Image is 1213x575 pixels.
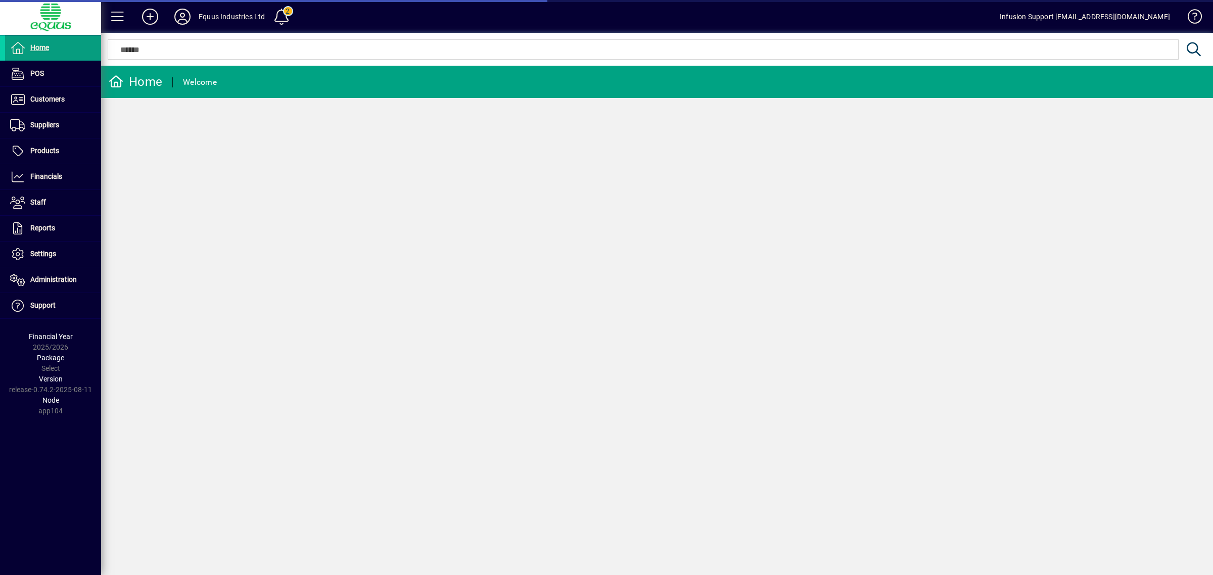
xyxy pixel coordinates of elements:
span: Package [37,354,64,362]
span: Financial Year [29,332,73,341]
span: Home [30,43,49,52]
span: Reports [30,224,55,232]
a: Staff [5,190,101,215]
a: Suppliers [5,113,101,138]
span: POS [30,69,44,77]
button: Profile [166,8,199,26]
a: Settings [5,242,101,267]
span: Node [42,396,59,404]
div: Equus Industries Ltd [199,9,265,25]
span: Support [30,301,56,309]
span: Settings [30,250,56,258]
div: Welcome [183,74,217,90]
a: POS [5,61,101,86]
span: Administration [30,275,77,283]
a: Reports [5,216,101,241]
a: Products [5,138,101,164]
span: Products [30,147,59,155]
button: Add [134,8,166,26]
span: Financials [30,172,62,180]
a: Administration [5,267,101,293]
div: Home [109,74,162,90]
div: Infusion Support [EMAIL_ADDRESS][DOMAIN_NAME] [1000,9,1170,25]
a: Customers [5,87,101,112]
a: Financials [5,164,101,189]
a: Knowledge Base [1180,2,1200,35]
span: Suppliers [30,121,59,129]
span: Customers [30,95,65,103]
a: Support [5,293,101,318]
span: Version [39,375,63,383]
span: Staff [30,198,46,206]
